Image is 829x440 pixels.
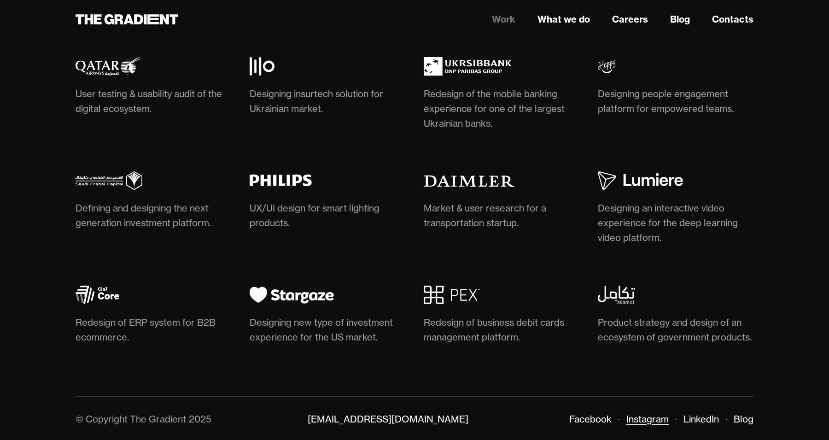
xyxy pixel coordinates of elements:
[598,171,753,249] a: Designing an interactive video experience for the deep learning video platform.
[712,12,753,26] a: Contacts
[598,315,753,345] div: Product strategy and design of an ecosystem of government products.
[424,315,579,345] div: Redesign of business debit cards management platform.
[424,171,579,234] a: Market & user research for a transportation startup.
[76,171,231,234] a: Defining and designing the next generation investment platform.
[612,12,648,26] a: Careers
[76,87,231,116] div: User testing & usability audit of the digital ecosystem.
[308,413,468,425] a: [EMAIL_ADDRESS][DOMAIN_NAME]
[76,57,231,120] a: User testing & usability audit of the digital ecosystem.
[76,286,231,348] a: Redesign of ERP system for B2B ecommerce.
[76,201,231,230] div: Defining and designing the next generation investment platform.
[626,413,669,425] a: Instagram
[424,87,579,131] div: Redesign of the mobile banking experience for one of the largest Ukrainian banks.
[598,87,753,116] div: Designing people engagement platform for empowered teams.
[598,57,753,120] a: Designing people engagement platform for empowered teams.
[537,12,590,26] a: What we do
[492,12,515,26] a: Work
[250,315,405,345] div: Designing new type of investment experience for the US market.
[76,413,186,425] div: © Copyright The Gradient
[598,201,753,245] div: Designing an interactive video experience for the deep learning video platform.
[250,201,405,230] div: UX/UI design for smart lighting products.
[189,413,211,425] div: 2025
[683,413,719,425] a: LinkedIn
[76,315,231,345] div: Redesign of ERP system for B2B ecommerce.
[250,171,405,234] a: UX/UI design for smart lighting products.
[670,12,690,26] a: Blog
[424,57,579,135] a: Redesign of the mobile banking experience for one of the largest Ukrainian banks.
[424,286,579,348] a: Redesign of business debit cards management platform.
[424,201,579,230] div: Market & user research for a transportation startup.
[250,87,405,116] div: Designing insurtech solution for Ukrainian market.
[250,57,405,120] a: Designing insurtech solution for Ukrainian market.
[598,286,753,348] a: Product strategy and design of an ecosystem of government products.
[734,413,753,425] a: Blog
[569,413,612,425] a: Facebook
[250,286,405,348] a: Designing new type of investment experience for the US market.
